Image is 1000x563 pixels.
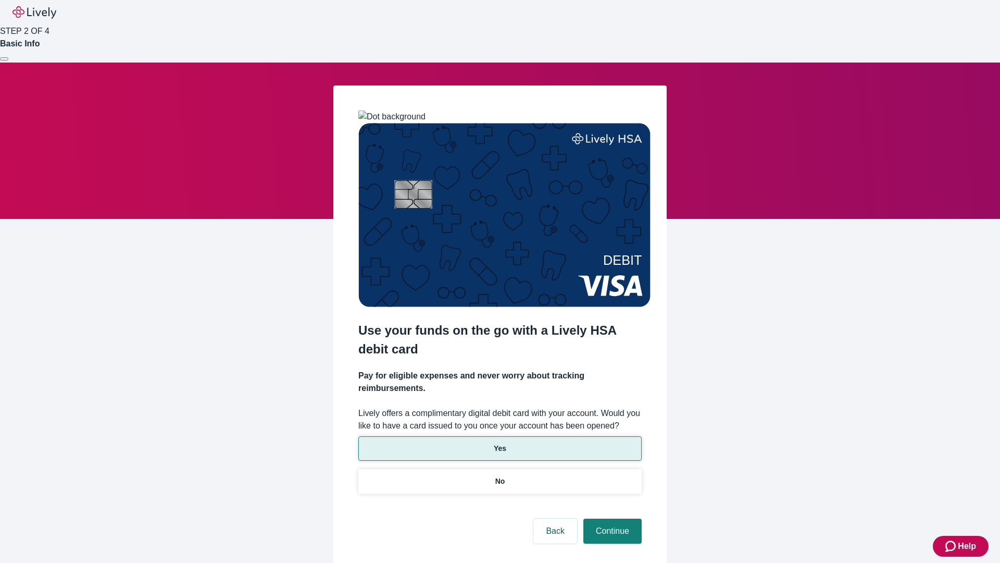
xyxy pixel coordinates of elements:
[494,443,506,454] p: Yes
[358,407,642,432] label: Lively offers a complimentary digital debit card with your account. Would you like to have a card...
[358,436,642,461] button: Yes
[583,519,642,544] button: Continue
[533,519,577,544] button: Back
[12,6,56,19] img: Lively
[358,370,642,395] h4: Pay for eligible expenses and never worry about tracking reimbursements.
[358,469,642,494] button: No
[945,540,958,553] svg: Zendesk support icon
[358,111,426,123] img: Dot background
[358,321,642,359] h2: Use your funds on the go with a Lively HSA debit card
[933,536,989,557] button: Zendesk support iconHelp
[958,540,976,553] span: Help
[358,123,651,307] img: Debit card
[495,476,505,487] p: No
